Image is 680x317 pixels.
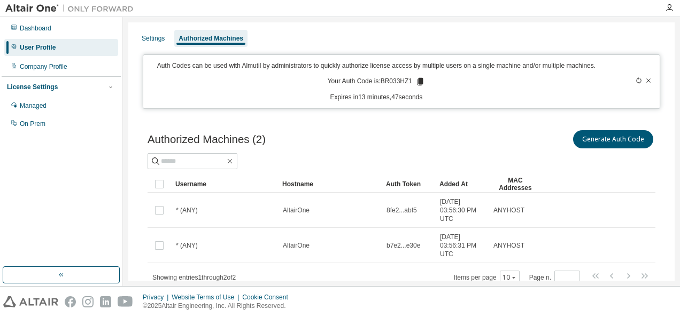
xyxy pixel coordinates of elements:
[20,43,56,52] div: User Profile
[143,293,172,302] div: Privacy
[440,197,484,223] span: [DATE] 03:56:30 PM UTC
[503,273,517,282] button: 10
[148,133,266,146] span: Authorized Machines (2)
[152,274,236,281] span: Showing entries 1 through 2 of 2
[283,241,310,250] span: AltairOne
[143,302,295,311] p: © 2025 Altair Engineering, Inc. All Rights Reserved.
[573,130,653,148] button: Generate Auth Code
[150,93,603,102] p: Expires in 13 minutes, 47 seconds
[283,206,310,215] span: AltairOne
[440,233,484,258] span: [DATE] 03:56:31 PM UTC
[5,3,139,14] img: Altair One
[118,296,133,307] img: youtube.svg
[7,83,58,91] div: License Settings
[387,206,417,215] span: 8fe2...abf5
[386,176,431,193] div: Auth Token
[20,24,51,33] div: Dashboard
[20,62,67,71] div: Company Profile
[176,206,198,215] span: * (ANY)
[100,296,111,307] img: linkedin.svg
[176,241,198,250] span: * (ANY)
[65,296,76,307] img: facebook.svg
[242,293,294,302] div: Cookie Consent
[150,61,603,70] p: Auth Codes can be used with Almutil by administrators to quickly authorize license access by mult...
[493,176,538,193] div: MAC Addresses
[493,241,524,250] span: ANYHOST
[328,77,425,86] p: Your Auth Code is: BR033HZ1
[20,120,45,128] div: On Prem
[172,293,242,302] div: Website Terms of Use
[20,101,47,110] div: Managed
[179,34,243,43] div: Authorized Machines
[439,176,484,193] div: Added At
[387,241,420,250] span: b7e2...e30e
[175,176,274,193] div: Username
[3,296,58,307] img: altair_logo.svg
[282,176,377,193] div: Hostname
[142,34,165,43] div: Settings
[82,296,94,307] img: instagram.svg
[493,206,524,215] span: ANYHOST
[529,271,580,284] span: Page n.
[454,271,520,284] span: Items per page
